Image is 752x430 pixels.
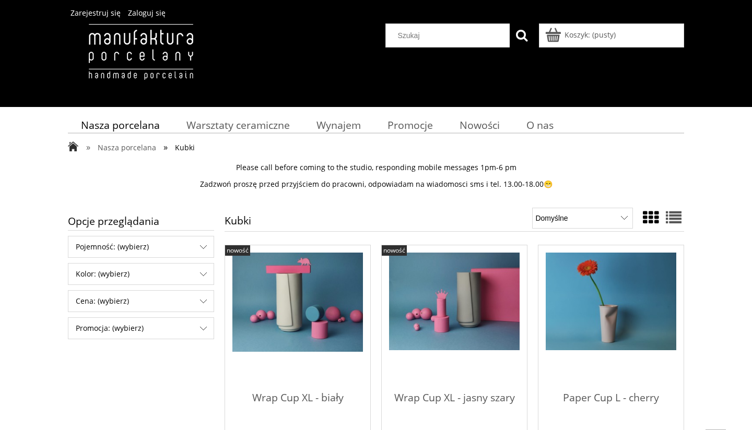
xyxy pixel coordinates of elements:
[173,115,303,135] a: Warsztaty ceramiczne
[446,115,513,135] a: Nowości
[68,290,214,312] div: Filtruj
[68,263,214,285] div: Filtruj
[81,118,160,132] span: Nasza porcelana
[643,207,659,228] a: Widok ze zdjęciem
[68,291,214,312] span: Cena: (wybierz)
[546,383,676,424] a: Paper Cup L - cherry
[303,115,374,135] a: Wynajem
[227,246,249,255] span: nowość
[186,118,290,132] span: Warsztaty ceramiczne
[592,30,616,40] b: (pusty)
[232,383,363,414] span: Wrap Cup XL - biały
[70,8,121,18] a: Zarejestruj się
[383,246,405,255] span: nowość
[389,383,520,414] span: Wrap Cup XL - jasny szary
[68,264,214,284] span: Kolor: (wybierz)
[316,118,361,132] span: Wynajem
[68,318,214,339] span: Promocja: (wybierz)
[513,115,567,135] a: O nas
[86,141,90,153] span: »
[389,383,520,424] a: Wrap Cup XL - jasny szary
[225,216,251,231] h1: Kubki
[389,253,520,351] img: Wrap Cup XL - jasny szary
[460,118,500,132] span: Nowości
[232,383,363,424] a: Wrap Cup XL - biały
[128,8,166,18] a: Zaloguj się
[68,23,214,102] img: Manufaktura Porcelany
[374,115,446,135] a: Promocje
[546,253,676,383] a: Przejdź do produktu Paper Cup L - cherry
[510,23,534,47] button: Szukaj
[68,236,214,258] div: Filtruj
[546,253,676,351] img: Paper Cup L - cherry
[68,236,214,257] span: Pojemność: (wybierz)
[390,24,510,47] input: Szukaj w sklepie
[68,180,684,189] p: Zadzwoń proszę przed przyjściem do pracowni, odpowiadam na wiadomosci sms i tel. 13.00-18.00😁
[389,253,520,383] a: Przejdź do produktu Wrap Cup XL - jasny szary
[68,163,684,172] p: Please call before coming to the studio, responding mobile messages 1pm-6 pm
[387,118,433,132] span: Promocje
[175,142,195,152] span: Kubki
[565,30,590,40] span: Koszyk:
[532,208,633,229] select: Sortuj wg
[546,383,676,414] span: Paper Cup L - cherry
[232,253,363,383] a: Przejdź do produktu Wrap Cup XL - biały
[68,317,214,339] div: Filtruj
[98,142,156,152] span: Nasza porcelana
[163,141,168,153] span: »
[68,212,214,230] span: Opcje przeglądania
[526,118,554,132] span: O nas
[68,115,173,135] a: Nasza porcelana
[547,30,616,40] a: Produkty w koszyku 0. Przejdź do koszyka
[232,253,363,352] img: Wrap Cup XL - biały
[86,142,156,152] a: » Nasza porcelana
[666,207,681,228] a: Widok pełny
